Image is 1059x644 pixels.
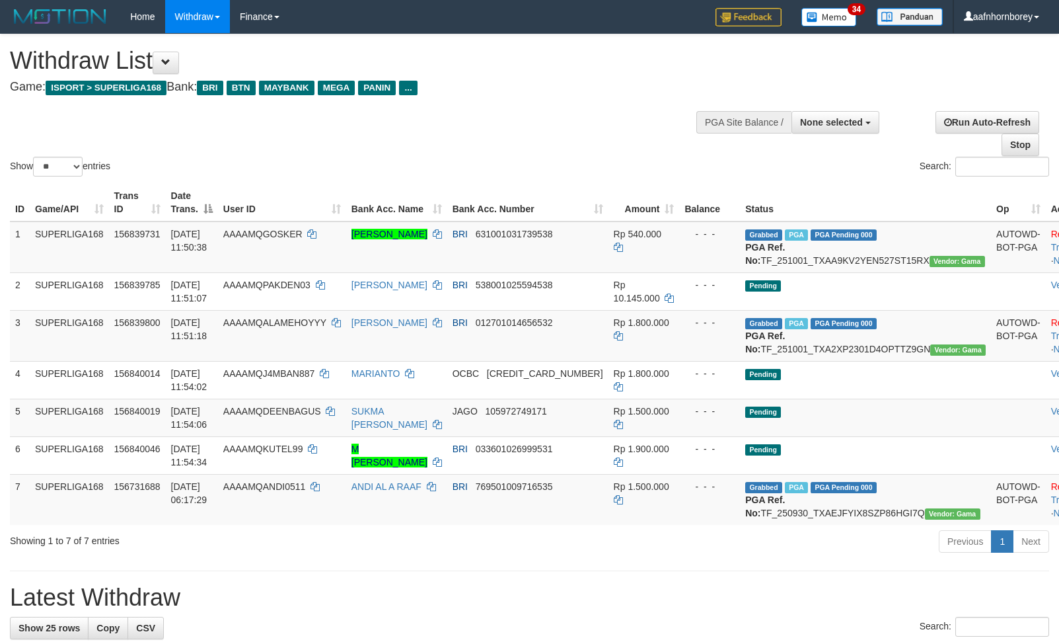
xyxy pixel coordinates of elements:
span: AAAAMQKUTEL99 [223,444,303,454]
td: AUTOWD-BOT-PGA [991,474,1046,525]
a: [PERSON_NAME] [351,280,427,290]
h1: Latest Withdraw [10,584,1049,611]
a: [PERSON_NAME] [351,317,427,328]
span: Copy 033601026999531 to clipboard [476,444,553,454]
td: AUTOWD-BOT-PGA [991,310,1046,361]
span: JAGO [453,406,478,417]
td: AUTOWD-BOT-PGA [991,221,1046,273]
span: Pending [745,369,781,380]
span: ... [399,81,417,95]
span: PANIN [358,81,396,95]
td: TF_250930_TXAEJFYIX8SZP86HGI7Q [740,474,991,525]
span: BRI [453,229,468,239]
span: Pending [745,280,781,292]
label: Search: [920,157,1049,177]
span: MAYBANK [259,81,314,95]
span: Grabbed [745,482,782,493]
td: SUPERLIGA168 [30,399,109,436]
td: SUPERLIGA168 [30,310,109,361]
span: Rp 1.900.000 [614,444,669,454]
div: - - - [684,227,735,241]
span: BRI [197,81,223,95]
span: None selected [800,117,863,128]
span: PGA Pending [811,482,877,493]
span: AAAAMQGOSKER [223,229,303,239]
span: 156840019 [114,406,161,417]
a: Copy [88,617,128,639]
a: Show 25 rows [10,617,89,639]
td: SUPERLIGA168 [30,221,109,273]
span: AAAAMQALAMEHOYYY [223,317,326,328]
th: Game/API: activate to sort column ascending [30,184,109,221]
span: PGA Pending [811,318,877,329]
span: BRI [453,444,468,454]
button: None selected [791,111,879,134]
span: ISPORT > SUPERLIGA168 [46,81,166,95]
span: [DATE] 11:54:06 [171,406,207,430]
span: Pending [745,444,781,456]
th: Op: activate to sort column ascending [991,184,1046,221]
span: 156840014 [114,368,161,379]
b: PGA Ref. No: [745,242,785,266]
td: 1 [10,221,30,273]
span: BRI [453,481,468,492]
td: TF_251001_TXAA9KV2YEN527ST15RX [740,221,991,273]
a: MARIANTO [351,368,400,379]
h1: Withdraw List [10,48,693,74]
span: [DATE] 11:54:34 [171,444,207,467]
select: Showentries [33,157,83,177]
span: MEGA [318,81,355,95]
span: Pending [745,407,781,418]
span: Rp 1.500.000 [614,406,669,417]
span: AAAAMQPAKDEN03 [223,280,310,290]
span: Copy 012701014656532 to clipboard [476,317,553,328]
a: SUKMA [PERSON_NAME] [351,406,427,430]
span: [DATE] 11:50:38 [171,229,207,253]
a: 1 [991,530,1013,553]
label: Show entries [10,157,110,177]
input: Search: [955,617,1049,637]
img: Feedback.jpg [715,8,782,26]
td: 5 [10,399,30,436]
a: Run Auto-Refresh [935,111,1039,134]
span: 156839731 [114,229,161,239]
a: CSV [128,617,164,639]
span: Show 25 rows [18,623,80,633]
th: Trans ID: activate to sort column ascending [109,184,166,221]
input: Search: [955,157,1049,177]
div: - - - [684,442,735,456]
td: 4 [10,361,30,399]
th: ID [10,184,30,221]
span: Copy 769501009716535 to clipboard [476,481,553,492]
span: 156839785 [114,280,161,290]
span: Rp 10.145.000 [614,280,660,303]
span: CSV [136,623,155,633]
span: BTN [227,81,256,95]
span: Copy 105972749171 to clipboard [485,406,546,417]
a: Stop [1002,134,1039,156]
a: Previous [939,530,992,553]
span: 156840046 [114,444,161,454]
a: M [PERSON_NAME] [351,444,427,467]
td: 3 [10,310,30,361]
th: User ID: activate to sort column ascending [218,184,346,221]
span: 156839800 [114,317,161,328]
span: Rp 1.500.000 [614,481,669,492]
span: Grabbed [745,229,782,241]
td: SUPERLIGA168 [30,474,109,525]
div: Showing 1 to 7 of 7 entries [10,529,431,547]
td: TF_251001_TXA2XP2301D4OPTTZ9GN [740,310,991,361]
td: 2 [10,272,30,310]
td: SUPERLIGA168 [30,436,109,474]
th: Balance [679,184,740,221]
span: Marked by aafsengchandara [785,318,808,329]
th: Status [740,184,991,221]
td: SUPERLIGA168 [30,361,109,399]
span: Copy [96,623,120,633]
span: Copy 631001031739538 to clipboard [476,229,553,239]
label: Search: [920,617,1049,637]
th: Amount: activate to sort column ascending [608,184,680,221]
div: - - - [684,316,735,329]
th: Date Trans.: activate to sort column descending [166,184,218,221]
div: - - - [684,405,735,418]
